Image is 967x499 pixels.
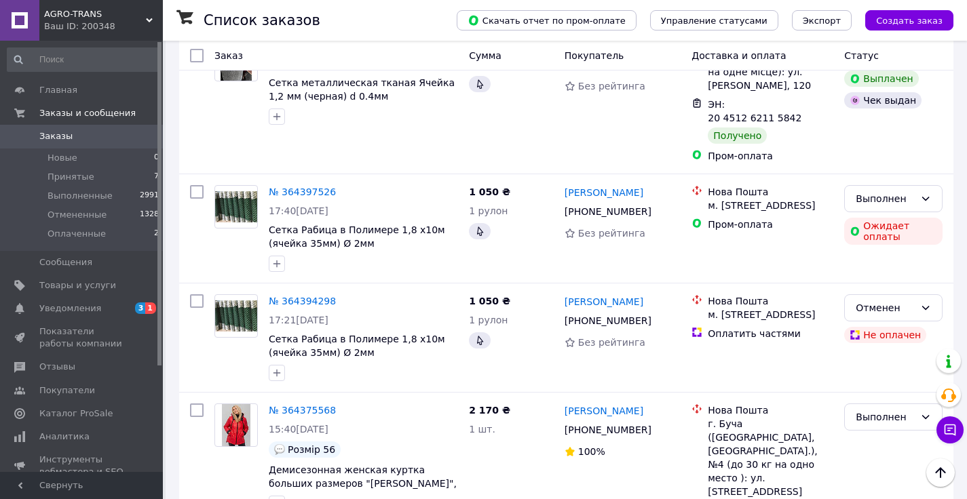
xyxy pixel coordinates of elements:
[469,296,510,306] span: 1 050 ₴
[708,149,833,163] div: Пром-оплата
[269,224,445,249] a: Сетка Рабица в Полимере 1,8 х10м (ячейка 35мм) Ø 2мм
[39,454,126,478] span: Инструменты вебмастера и SEO
[269,315,328,325] span: 17:21[DATE]
[691,50,786,61] span: Доставка и оплата
[876,16,943,26] span: Создать заказ
[856,191,915,206] div: Выполнен
[39,325,126,350] span: Показатели работы компании
[39,256,92,268] span: Сообщения
[578,81,645,92] span: Без рейтинга
[48,152,77,164] span: Новые
[469,50,501,61] span: Сумма
[274,444,285,455] img: :speech_balloon:
[39,407,113,420] span: Каталог ProSale
[565,404,643,418] a: [PERSON_NAME]
[39,361,75,373] span: Отзывы
[844,218,943,245] div: Ожидает оплаты
[269,186,336,197] a: № 364397526
[222,404,250,446] img: Фото товару
[39,431,90,443] span: Аналитика
[856,410,915,424] div: Выполнен
[578,228,645,239] span: Без рейтинга
[469,186,510,197] span: 1 050 ₴
[708,308,833,321] div: м. [STREET_ADDRESS]
[269,424,328,435] span: 15:40[DATE]
[214,294,258,338] a: Фото товару
[269,334,445,358] a: Сетка Рабица в Полимере 1,8 х10м (ячейка 35мм) Ø 2мм
[708,127,767,144] div: Получено
[708,403,833,417] div: Нова Пошта
[154,152,159,164] span: 0
[204,12,320,28] h1: Список заказов
[844,327,926,343] div: Не оплачен
[708,218,833,231] div: Пром-оплата
[154,228,159,240] span: 2
[856,300,915,315] div: Отменен
[288,444,335,455] span: Розмір 56
[708,199,833,212] div: м. [STREET_ADDRESS]
[562,202,654,221] div: [PHONE_NUMBER]
[39,384,95,397] span: Покупатели
[708,327,833,340] div: Оплатить частями
[844,71,918,87] div: Выплачен
[578,337,645,348] span: Без рейтинга
[708,185,833,199] div: Нова Пошта
[39,130,73,142] span: Заказы
[39,107,136,119] span: Заказы и сообщения
[269,296,336,306] a: № 364394298
[562,420,654,439] div: [PHONE_NUMBER]
[578,446,605,457] span: 100%
[214,185,258,228] a: Фото товару
[457,10,637,31] button: Скачать отчет по пром-оплате
[48,228,106,240] span: Оплаченные
[469,405,510,416] span: 2 170 ₴
[661,16,767,26] span: Управление статусами
[7,47,160,72] input: Поиск
[865,10,953,31] button: Создать заказ
[844,92,922,108] div: Чек выдан
[44,20,163,33] div: Ваш ID: 200348
[852,14,953,25] a: Создать заказ
[39,279,116,292] span: Товары и услуги
[39,302,101,315] span: Уведомления
[708,52,833,92] div: Харьков, №116 (до 30 кг на одне місце): ул. [PERSON_NAME], 120
[708,417,833,498] div: г. Буча ([GEOGRAPHIC_DATA], [GEOGRAPHIC_DATA].), №4 (до 30 кг на одно место ): ул. [STREET_ADDRESS]
[565,186,643,199] a: [PERSON_NAME]
[269,205,328,216] span: 17:40[DATE]
[214,50,243,61] span: Заказ
[469,424,495,435] span: 1 шт.
[936,416,964,443] button: Чат с покупателем
[48,209,107,221] span: Отмененные
[215,191,257,223] img: Фото товару
[565,50,624,61] span: Покупатель
[154,171,159,183] span: 7
[135,302,146,314] span: 3
[468,14,626,26] span: Скачать отчет по пром-оплате
[650,10,778,31] button: Управление статусами
[844,50,879,61] span: Статус
[214,403,258,447] a: Фото товару
[44,8,146,20] span: AGRO-TRANS
[269,405,336,416] a: № 364375568
[926,458,955,487] button: Наверх
[792,10,852,31] button: Экспорт
[469,315,508,325] span: 1 рулон
[562,311,654,330] div: [PHONE_NUMBER]
[48,171,94,183] span: Принятые
[145,302,156,314] span: 1
[708,99,801,123] span: ЭН: 20 4512 6211 5842
[803,16,841,26] span: Экспорт
[469,205,508,216] span: 1 рулон
[269,77,455,102] a: Сетка металлическая тканая Ячейка 1,2 мм (черная) d 0.4мм
[215,300,257,332] img: Фото товару
[140,209,159,221] span: 1328
[39,84,77,96] span: Главная
[48,190,113,202] span: Выполненные
[565,295,643,308] a: [PERSON_NAME]
[140,190,159,202] span: 2991
[708,294,833,308] div: Нова Пошта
